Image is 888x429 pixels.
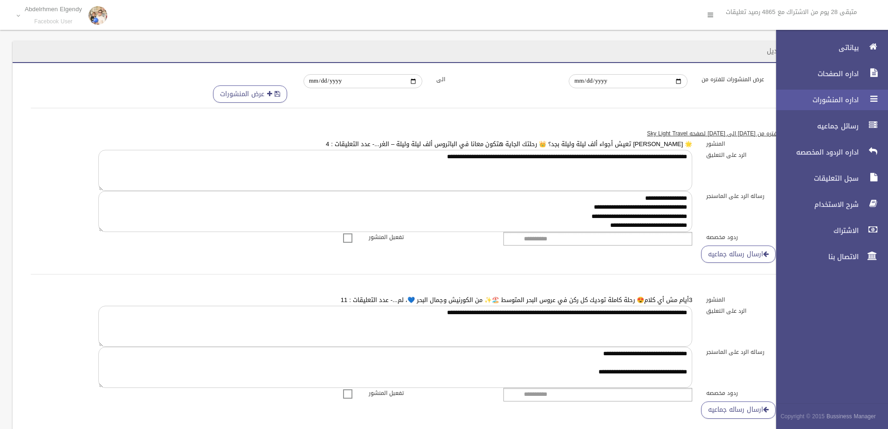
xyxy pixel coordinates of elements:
span: اداره الردود المخصصه [768,148,861,157]
small: Facebook User [25,18,82,25]
label: تفعيل المنشور [362,232,497,242]
span: بياناتى [768,43,861,52]
span: اداره الصفحات [768,69,861,78]
a: بياناتى [768,37,888,58]
button: عرض المنشورات [213,85,287,103]
a: ارسال رساله جماعيه [701,401,776,419]
label: المنشور [699,139,834,149]
span: الاشتراك [768,226,861,235]
a: 3أيام مش أي كلام😍 رحلة كاملة توديك كل ركن في عروس البحر المتوسط 🏖️✨ من الكورنيش وجمال البحر 💙، لم... [341,294,692,306]
span: الاتصال بنا [768,252,861,261]
a: سجل التعليقات [768,168,888,189]
label: الرد على التعليق [699,306,834,316]
label: تفعيل المنشور [362,388,497,398]
a: رسائل جماعيه [768,116,888,136]
label: الى [429,74,562,84]
a: شرح الاستخدام [768,194,888,215]
p: Abdelrhmen Elgendy [25,6,82,13]
a: ارسال رساله جماعيه [701,246,776,263]
a: 🌟 [PERSON_NAME] تعيش أجواء ألف ليلة وليلة بجد؟ 👑 رحلتك الجاية هتكون معانا في الباتروس ألف ليلة ول... [326,138,692,150]
span: شرح الاستخدام [768,200,861,209]
u: قائمه ب 50 منشور للفتره من [DATE] الى [DATE] لصفحه Sky Light Travel [647,128,827,139]
header: اداره المنشورات / تعديل [756,42,846,60]
label: المنشور [699,295,834,305]
span: Copyright © 2015 [780,411,825,422]
label: عرض المنشورات للفتره من [695,74,827,84]
label: ردود مخصصه [699,388,834,398]
a: الاتصال بنا [768,246,888,267]
a: اداره الصفحات [768,63,888,84]
span: سجل التعليقات [768,174,861,183]
label: رساله الرد على الماسنجر [699,347,834,357]
a: الاشتراك [768,220,888,241]
label: ردود مخصصه [699,232,834,242]
strong: Bussiness Manager [826,411,876,422]
label: رساله الرد على الماسنجر [699,191,834,201]
a: اداره المنشورات [768,90,888,110]
span: اداره المنشورات [768,95,861,105]
span: رسائل جماعيه [768,121,861,131]
a: اداره الردود المخصصه [768,142,888,162]
label: الرد على التعليق [699,150,834,160]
